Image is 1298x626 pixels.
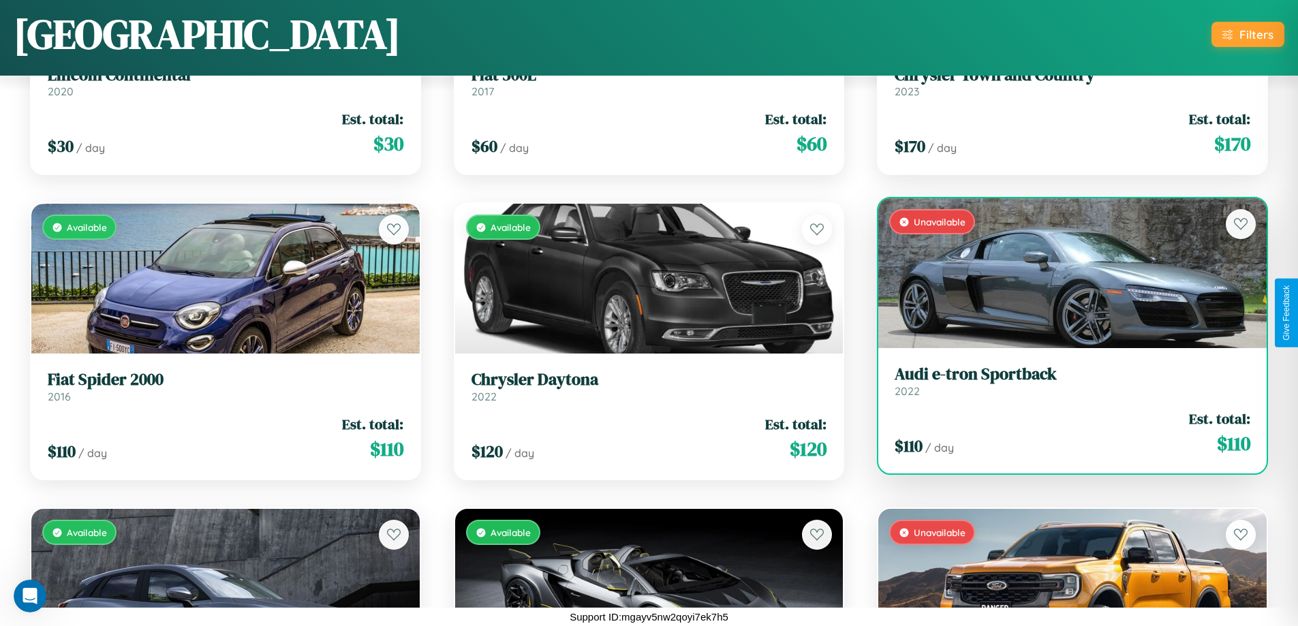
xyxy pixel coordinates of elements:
span: / day [928,141,957,155]
span: 2022 [895,384,920,398]
span: $ 170 [1214,130,1250,157]
span: Unavailable [914,216,965,228]
iframe: Intercom live chat [14,580,46,612]
div: Give Feedback [1282,285,1291,341]
span: Est. total: [765,109,826,129]
div: Filters [1239,27,1273,42]
a: Audi e-tron Sportback2022 [895,364,1250,398]
span: 2023 [895,84,919,98]
h3: Audi e-tron Sportback [895,364,1250,384]
p: Support ID: mgayv5nw2qoyi7ek7h5 [570,608,728,626]
a: Fiat Spider 20002016 [48,370,403,403]
span: $ 170 [895,135,925,157]
span: Unavailable [914,527,965,538]
h3: Fiat Spider 2000 [48,370,403,390]
span: $ 110 [370,435,403,463]
span: $ 110 [1217,430,1250,457]
span: $ 110 [48,440,76,463]
span: / day [925,441,954,454]
span: 2016 [48,390,71,403]
h3: Chrysler Daytona [472,370,827,390]
span: / day [76,141,105,155]
span: $ 120 [472,440,503,463]
a: Chrysler Daytona2022 [472,370,827,403]
span: 2017 [472,84,494,98]
span: / day [500,141,529,155]
span: $ 30 [48,135,74,157]
a: Lincoln Continental2020 [48,65,403,99]
span: 2022 [472,390,497,403]
button: Filters [1211,22,1284,47]
span: Est. total: [1189,409,1250,428]
span: Est. total: [342,109,403,129]
a: Fiat 500L2017 [472,65,827,99]
span: Available [491,527,531,538]
span: $ 30 [373,130,403,157]
span: Available [67,527,107,538]
span: $ 110 [895,435,923,457]
h3: Chrysler Town and Country [895,65,1250,85]
span: $ 120 [790,435,826,463]
span: 2020 [48,84,74,98]
a: Chrysler Town and Country2023 [895,65,1250,99]
span: / day [78,446,107,460]
span: Est. total: [342,414,403,434]
span: / day [506,446,534,460]
span: Available [67,221,107,233]
span: Est. total: [765,414,826,434]
h1: [GEOGRAPHIC_DATA] [14,6,401,62]
span: Est. total: [1189,109,1250,129]
span: $ 60 [797,130,826,157]
span: Available [491,221,531,233]
span: $ 60 [472,135,497,157]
